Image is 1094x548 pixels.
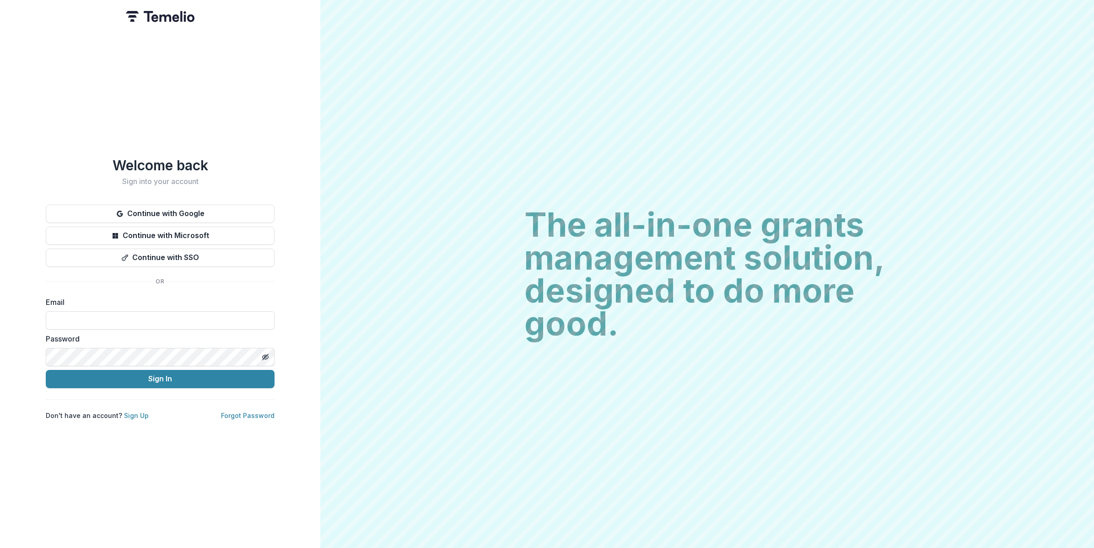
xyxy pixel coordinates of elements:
h2: Sign into your account [46,177,275,186]
img: Temelio [126,11,194,22]
button: Continue with Google [46,205,275,223]
label: Email [46,297,269,308]
button: Sign In [46,370,275,388]
a: Sign Up [124,412,149,419]
button: Continue with Microsoft [46,227,275,245]
p: Don't have an account? [46,411,149,420]
button: Toggle password visibility [258,350,273,364]
h1: Welcome back [46,157,275,174]
label: Password [46,333,269,344]
a: Forgot Password [221,412,275,419]
button: Continue with SSO [46,249,275,267]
